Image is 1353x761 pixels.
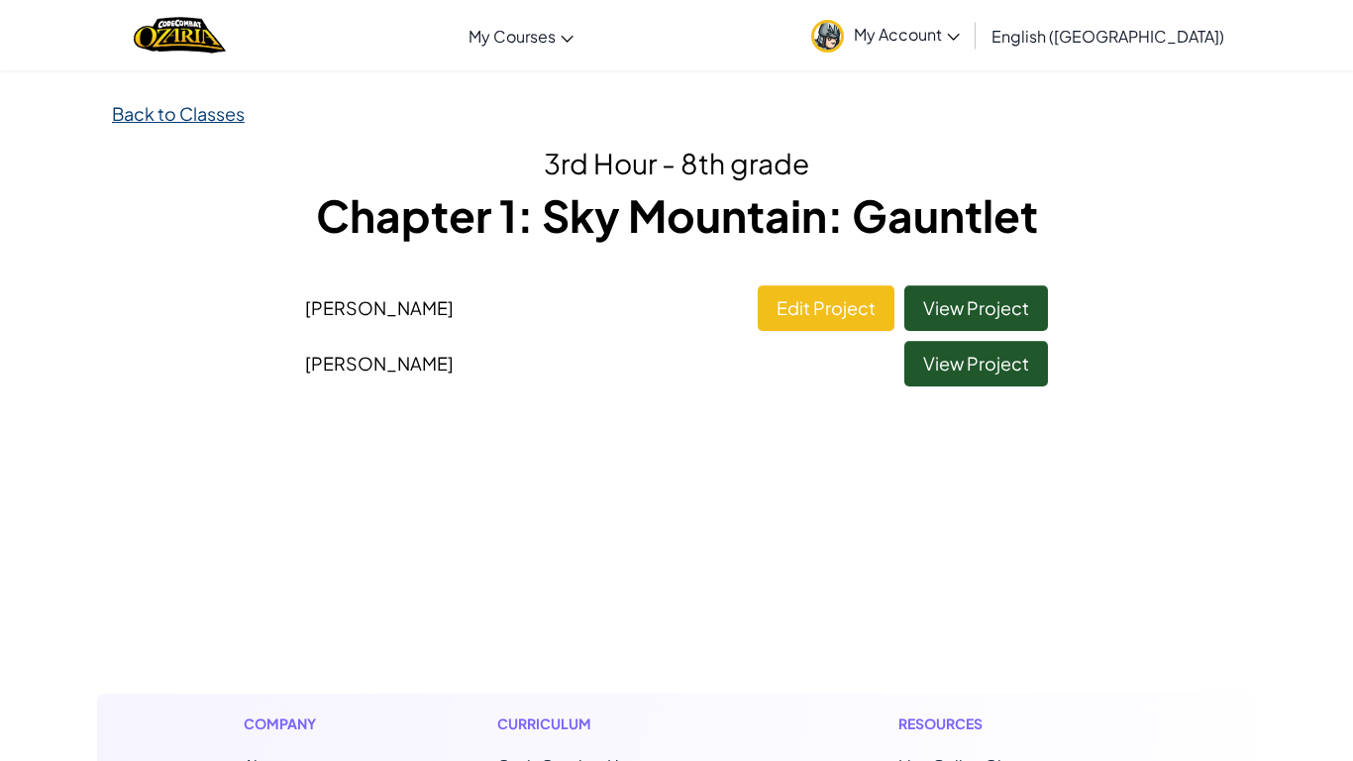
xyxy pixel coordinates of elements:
[898,713,1109,734] h1: Resources
[497,713,737,734] h1: Curriculum
[459,9,583,62] a: My Courses
[991,26,1224,47] span: English ([GEOGRAPHIC_DATA])
[801,4,970,66] a: My Account
[305,296,454,319] span: [PERSON_NAME]
[904,341,1048,386] a: View Project
[134,15,226,55] a: Ozaria by CodeCombat logo
[811,20,844,53] img: avatar
[982,9,1234,62] a: English ([GEOGRAPHIC_DATA])
[134,15,226,55] img: Home
[112,184,1241,246] h1: Chapter 1: Sky Mountain: Gauntlet
[758,285,894,331] a: Edit Project
[244,713,336,734] h1: Company
[112,102,245,125] a: Back to Classes
[904,285,1048,331] a: View Project
[112,143,1241,184] h2: 3rd Hour - 8th grade
[468,26,556,47] span: My Courses
[854,24,960,45] span: My Account
[305,352,454,375] span: [PERSON_NAME]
